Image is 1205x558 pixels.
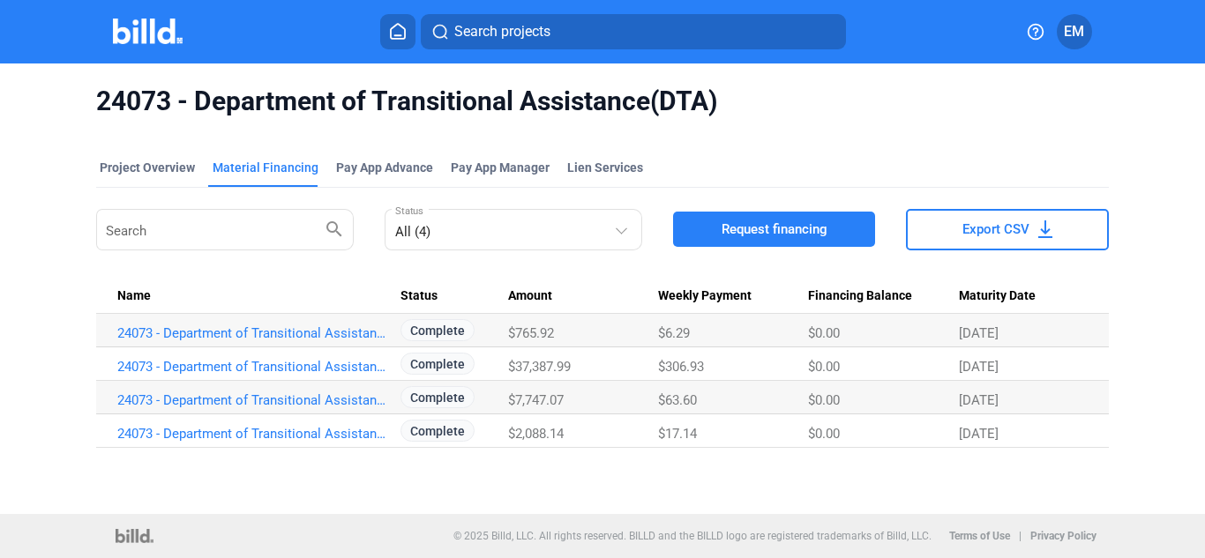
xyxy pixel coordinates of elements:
span: Complete [400,353,475,375]
div: Lien Services [567,159,643,176]
span: $0.00 [808,359,840,375]
span: Financing Balance [808,288,912,304]
button: Search projects [421,14,846,49]
a: 24073 - Department of Transitional Assistance(DTA)_MF_4 [117,325,385,341]
span: $0.00 [808,325,840,341]
button: Export CSV [906,209,1108,250]
mat-icon: search [324,218,345,239]
a: 24073 - Department of Transitional Assistance(DTA)_MF_3 [117,359,385,375]
div: Maturity Date [959,288,1088,304]
img: Billd Company Logo [113,19,183,44]
span: [DATE] [959,325,999,341]
a: 24073 - Department of Transitional Assistance(DTA)_MF_2 [117,392,385,408]
span: $0.00 [808,392,840,408]
p: | [1019,530,1022,542]
p: © 2025 Billd, LLC. All rights reserved. BILLD and the BILLD logo are registered trademarks of Bil... [453,530,932,542]
span: $0.00 [808,426,840,442]
span: $2,088.14 [508,426,564,442]
span: $7,747.07 [508,392,564,408]
div: Material Financing [213,159,318,176]
span: Maturity Date [959,288,1036,304]
span: $765.92 [508,325,554,341]
span: [DATE] [959,392,999,408]
span: 24073 - Department of Transitional Assistance(DTA) [96,85,1108,118]
span: Complete [400,319,475,341]
span: Request financing [722,220,827,238]
mat-select-trigger: All (4) [395,224,430,240]
button: EM [1057,14,1092,49]
button: Request financing [673,212,875,247]
span: Pay App Manager [451,159,550,176]
img: logo [116,529,153,543]
div: Financing Balance [808,288,958,304]
div: Amount [508,288,658,304]
span: $6.29 [658,325,690,341]
span: Amount [508,288,552,304]
span: $17.14 [658,426,697,442]
span: [DATE] [959,359,999,375]
div: Status [400,288,508,304]
span: Status [400,288,438,304]
span: $306.93 [658,359,704,375]
div: Pay App Advance [336,159,433,176]
span: Name [117,288,151,304]
div: Name [117,288,400,304]
span: [DATE] [959,426,999,442]
span: Complete [400,420,475,442]
span: Complete [400,386,475,408]
span: $63.60 [658,392,697,408]
span: Search projects [454,21,550,42]
div: Project Overview [100,159,195,176]
span: Weekly Payment [658,288,752,304]
b: Terms of Use [949,530,1010,542]
b: Privacy Policy [1030,530,1096,542]
span: $37,387.99 [508,359,571,375]
div: Weekly Payment [658,288,808,304]
span: Export CSV [962,220,1029,238]
a: 24073 - Department of Transitional Assistance(DTA)_MF_1 [117,426,385,442]
span: EM [1064,21,1084,42]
